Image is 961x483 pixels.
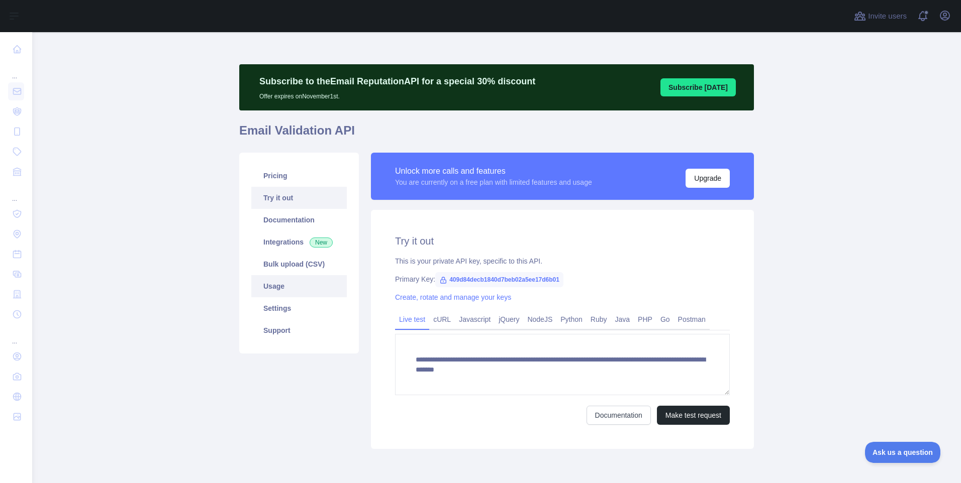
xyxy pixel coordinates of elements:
[495,311,523,327] a: jQuery
[259,88,535,100] p: Offer expires on November 1st.
[455,311,495,327] a: Javascript
[660,78,736,96] button: Subscribe [DATE]
[656,311,674,327] a: Go
[8,60,24,80] div: ...
[395,177,592,187] div: You are currently on a free plan with limited features and usage
[251,275,347,297] a: Usage
[251,209,347,231] a: Documentation
[523,311,556,327] a: NodeJS
[587,406,651,425] a: Documentation
[865,442,941,463] iframe: Toggle Customer Support
[395,234,730,248] h2: Try it out
[8,325,24,345] div: ...
[395,165,592,177] div: Unlock more calls and features
[395,293,511,301] a: Create, rotate and manage your keys
[8,183,24,203] div: ...
[310,237,333,248] span: New
[657,406,730,425] button: Make test request
[251,319,347,341] a: Support
[435,272,563,287] span: 409d84decb1840d7beb02a5ee17d6b01
[556,311,587,327] a: Python
[429,311,455,327] a: cURL
[395,274,730,284] div: Primary Key:
[251,187,347,209] a: Try it out
[251,231,347,253] a: Integrations New
[868,11,907,22] span: Invite users
[239,123,754,147] h1: Email Validation API
[686,169,730,188] button: Upgrade
[587,311,611,327] a: Ruby
[611,311,634,327] a: Java
[674,311,710,327] a: Postman
[251,165,347,187] a: Pricing
[395,311,429,327] a: Live test
[395,256,730,266] div: This is your private API key, specific to this API.
[251,253,347,275] a: Bulk upload (CSV)
[259,74,535,88] p: Subscribe to the Email Reputation API for a special 30 % discount
[634,311,656,327] a: PHP
[251,297,347,319] a: Settings
[852,8,909,24] button: Invite users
